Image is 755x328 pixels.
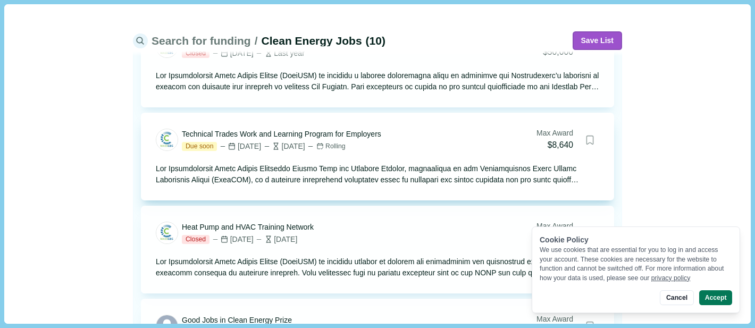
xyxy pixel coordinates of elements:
div: Max Award [536,128,573,139]
button: Cancel [660,290,693,305]
div: $8,640 [536,139,573,152]
div: [DATE] [255,234,297,245]
button: Bookmark this grant. [581,224,599,242]
button: Bookmark this grant. [581,131,599,149]
div: [DATE] [263,141,305,152]
a: Search for funding [133,33,251,48]
a: privacy policy [651,274,691,282]
div: Heat Pump and HVAC Training Network [182,222,314,233]
div: Max Award [536,221,573,232]
div: Lor Ipsumdolorsit Ametc Adipis Elitse (DoeiUSM) te incididu utlabor et dolorem ali enimadminim ve... [156,256,599,279]
div: [DATE] [219,141,261,152]
div: Lor Ipsumdolorsit Ametc Adipis Elitseddo Eiusmo Temp inc Utlabore Etdolor, magnaaliqua en adm Ven... [156,163,599,186]
div: Technical Trades Work and Learning Program for Employers [182,129,381,140]
img: MASSCEC.jpeg [156,129,178,150]
div: We use cookies that are essential for you to log in and access your account. These cookies are ne... [540,246,732,283]
div: Lor Ipsumdolorsit Ametc Adipis Elitse (DoeiUSM) te incididu u laboree doloremagna aliqu en admini... [156,70,599,92]
a: Heat Pump and HVAC Training NetworkClosed[DATE][DATE]Max Award$30,000Bookmark this grant.Lor Ipsu... [156,221,599,279]
span: Closed [182,235,209,245]
div: [DATE] [212,234,254,245]
span: Cookie Policy [540,236,589,244]
button: Save List [573,31,622,50]
span: Clean Energy Jobs [262,35,362,46]
a: Technical Trades Work and Learning Program for EmployersDue soon[DATE][DATE]RollingMax Award$8,64... [156,128,599,186]
div: Max Award [531,314,573,325]
a: Offshore Wind Works - Workforce Training & Development GrantsClosed[DATE]Last yearMax Award$50,00... [156,35,599,92]
div: Rolling [316,142,346,152]
span: / [255,35,258,46]
img: MASSCEC.jpeg [156,222,178,243]
button: Accept [699,290,732,305]
span: ( 10 ) [366,35,385,46]
div: Good Jobs in Clean Energy Prize [182,315,292,326]
span: Due soon [182,142,217,152]
span: Search for funding [152,35,251,46]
